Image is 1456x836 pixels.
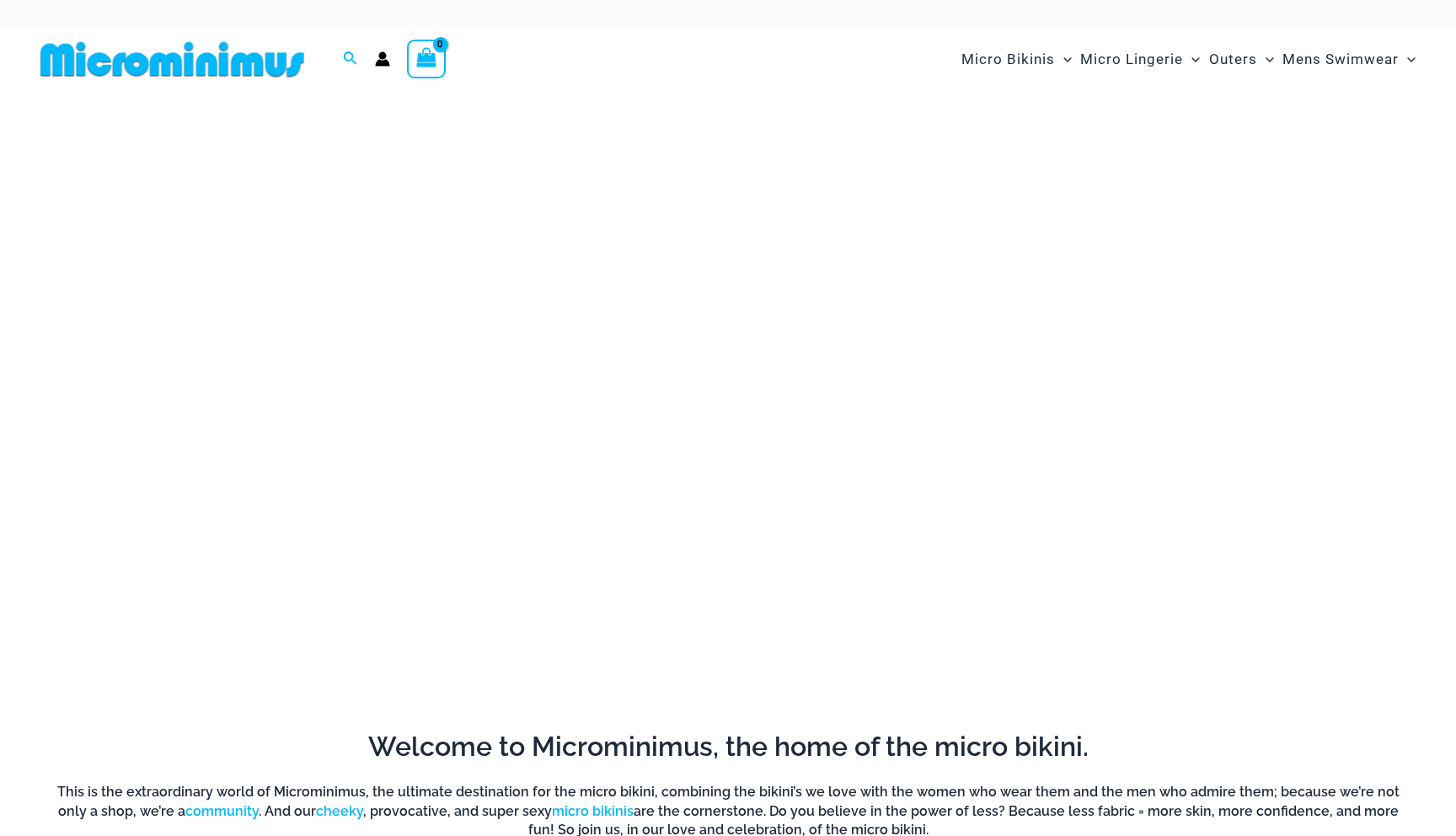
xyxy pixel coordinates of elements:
[552,803,634,819] a: micro bikinis
[1282,38,1399,81] span: Mens Swimwear
[961,38,1055,81] span: Micro Bikinis
[1209,38,1257,81] span: Outers
[1257,38,1274,81] span: Menu Toggle
[1055,38,1072,81] span: Menu Toggle
[34,40,311,78] img: MM SHOP LOGO FLAT
[1076,34,1204,85] a: Micro LingerieMenu ToggleMenu Toggle
[1205,34,1278,85] a: OutersMenu ToggleMenu Toggle
[343,49,358,70] a: Search icon link
[1278,34,1420,85] a: Mens SwimwearMenu ToggleMenu Toggle
[957,34,1076,85] a: Micro BikinisMenu ToggleMenu Toggle
[1399,38,1416,81] span: Menu Toggle
[316,803,363,819] a: cheeky
[955,31,1422,88] nav: Site Navigation
[407,40,446,78] a: View Shopping Cart, empty
[1183,38,1200,81] span: Menu Toggle
[1080,38,1183,81] span: Micro Lingerie
[375,51,390,67] a: Account icon link
[185,803,259,819] a: community
[46,729,1410,764] h2: Welcome to Microminimus, the home of the micro bikini.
